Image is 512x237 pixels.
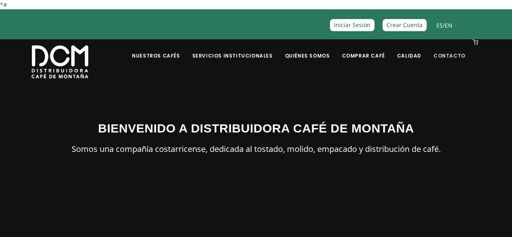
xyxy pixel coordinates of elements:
a: Calidad [392,40,426,59]
a: Quiénes Somos [280,40,334,59]
a: Crear Cuenta [382,19,427,31]
p: Somos una compañía costarricense, dedicada al tostado, molido, empacado y distribución de café. [32,142,481,156]
a: Servicios Institucionales [187,40,277,59]
a: Nuestros Cafés [127,40,185,59]
a: ES [436,21,443,29]
a: EN [445,21,453,29]
h3: BIENVENIDO A DISTRIBUIDORA CAFÉ DE MONTAÑA [32,119,481,137]
a: Comprar Café [337,40,389,59]
span: / [436,21,453,30]
a: Contacto [429,40,470,59]
a: Iniciar Sesión [330,19,374,31]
